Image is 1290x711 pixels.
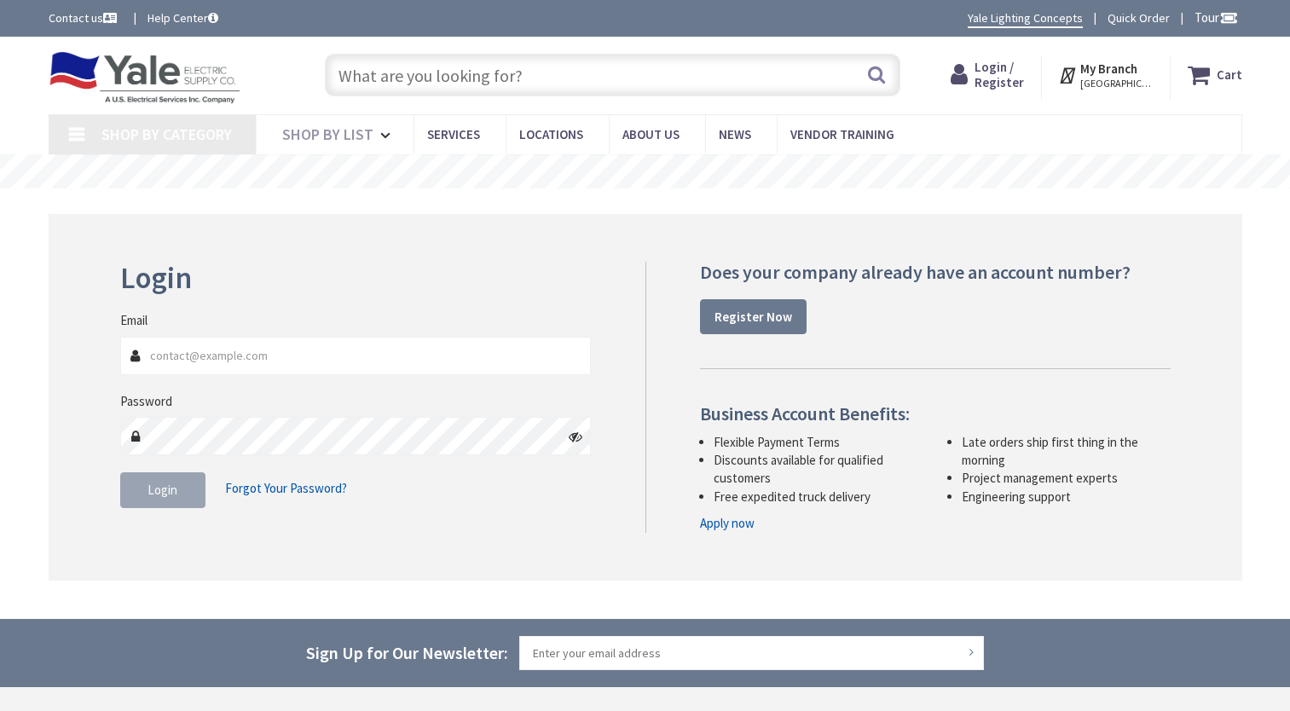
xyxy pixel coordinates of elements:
h4: Does your company already have an account number? [700,262,1171,282]
li: Late orders ship first thing in the morning [962,433,1171,470]
a: Cart [1188,60,1242,90]
li: Engineering support [962,488,1171,506]
strong: My Branch [1080,61,1137,77]
a: Register Now [700,299,807,335]
div: My Branch [GEOGRAPHIC_DATA], [GEOGRAPHIC_DATA] [1058,60,1153,90]
span: Forgot Your Password? [225,480,347,496]
strong: Cart [1217,60,1242,90]
span: Shop By Category [101,124,232,144]
span: Shop By List [282,124,373,144]
input: Enter your email address [519,636,985,670]
label: Email [120,311,148,329]
span: Tour [1195,9,1238,26]
input: Email [120,337,592,375]
a: Forgot Your Password? [225,472,347,505]
span: About Us [622,126,680,142]
a: Apply now [700,514,755,532]
h2: Login [120,262,592,295]
a: Login / Register [951,60,1024,90]
span: Vendor Training [790,126,894,142]
a: Yale Lighting Concepts [968,9,1083,28]
span: [GEOGRAPHIC_DATA], [GEOGRAPHIC_DATA] [1080,77,1153,90]
span: Locations [519,126,583,142]
a: Contact us [49,9,120,26]
button: Login [120,472,205,508]
li: Discounts available for qualified customers [714,451,923,488]
a: Quick Order [1108,9,1170,26]
span: Login / Register [975,59,1024,90]
h4: Business Account Benefits: [700,403,1171,424]
img: Yale Electric Supply Co. [49,51,241,104]
li: Project management experts [962,469,1171,487]
span: Sign Up for Our Newsletter: [306,642,508,663]
span: Services [427,126,480,142]
label: Password [120,392,172,410]
span: News [719,126,751,142]
li: Flexible Payment Terms [714,433,923,451]
strong: Register Now [714,309,792,325]
i: Click here to show/hide password [569,430,582,443]
a: Help Center [148,9,218,26]
span: Login [148,482,177,498]
li: Free expedited truck delivery [714,488,923,506]
input: What are you looking for? [325,54,900,96]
